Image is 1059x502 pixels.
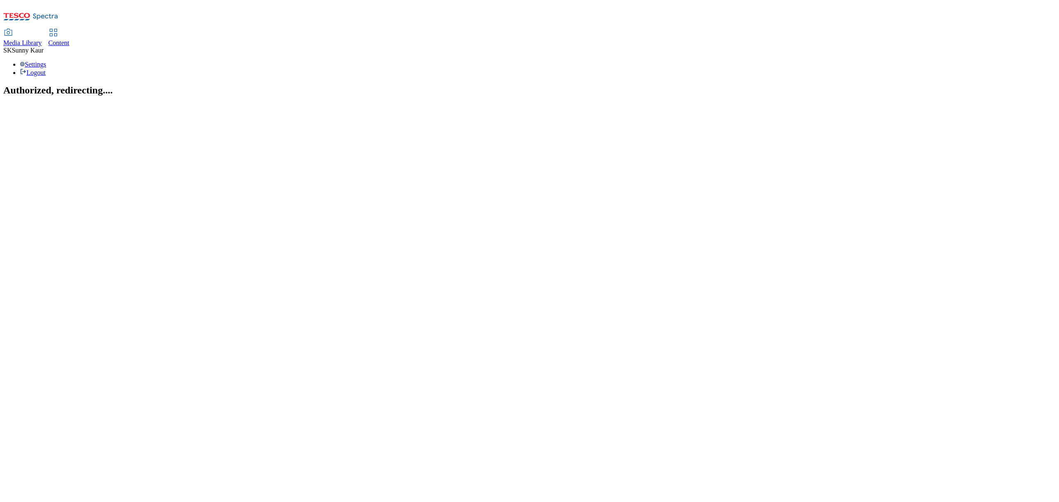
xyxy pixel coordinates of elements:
a: Logout [20,69,46,76]
h2: Authorized, redirecting.... [3,85,1056,96]
span: SK [3,47,12,54]
span: Media Library [3,39,42,46]
a: Media Library [3,29,42,47]
span: Content [48,39,69,46]
a: Settings [20,61,46,68]
span: Sunny Kaur [12,47,43,54]
a: Content [48,29,69,47]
